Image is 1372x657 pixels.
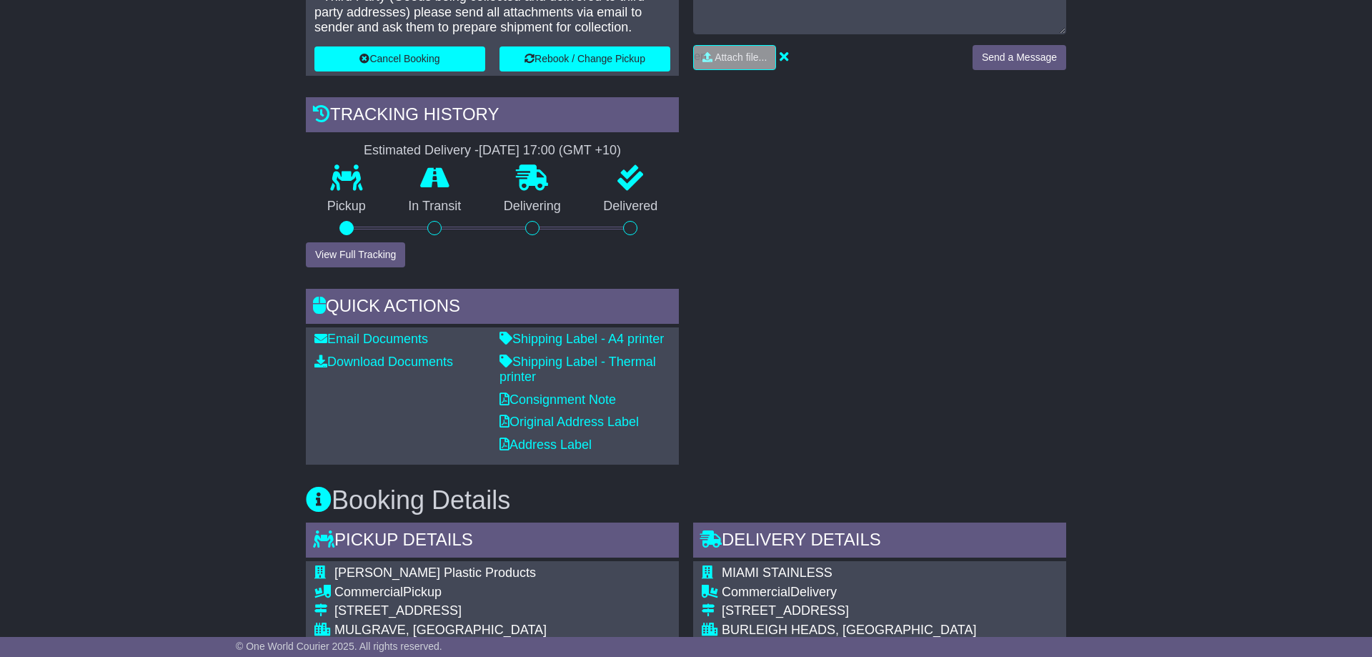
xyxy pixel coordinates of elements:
div: Pickup [334,585,552,601]
button: View Full Tracking [306,242,405,267]
a: Download Documents [314,355,453,369]
div: Quick Actions [306,289,679,327]
div: [DATE] 17:00 (GMT +10) [479,143,621,159]
span: Commercial [334,585,403,599]
a: Email Documents [314,332,428,346]
div: Estimated Delivery - [306,143,679,159]
span: [PERSON_NAME] Plastic Products [334,565,536,580]
div: BURLEIGH HEADS, [GEOGRAPHIC_DATA] [722,623,976,638]
p: Pickup [306,199,387,214]
p: In Transit [387,199,483,214]
button: Cancel Booking [314,46,485,71]
a: Address Label [499,438,592,452]
div: Tracking history [306,97,679,136]
button: Send a Message [973,45,1066,70]
button: Rebook / Change Pickup [499,46,670,71]
a: Shipping Label - A4 printer [499,332,664,346]
span: © One World Courier 2025. All rights reserved. [236,641,442,652]
div: [STREET_ADDRESS] [722,603,976,619]
a: Shipping Label - Thermal printer [499,355,656,385]
div: [STREET_ADDRESS] [334,603,552,619]
p: Delivered [582,199,680,214]
div: MULGRAVE, [GEOGRAPHIC_DATA] [334,623,552,638]
div: Delivery Details [693,523,1066,561]
a: Original Address Label [499,415,639,429]
span: Commercial [722,585,790,599]
h3: Booking Details [306,486,1066,515]
p: Delivering [482,199,582,214]
a: Consignment Note [499,392,616,407]
div: Delivery [722,585,976,601]
div: Pickup Details [306,523,679,561]
span: MIAMI STAINLESS [722,565,832,580]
